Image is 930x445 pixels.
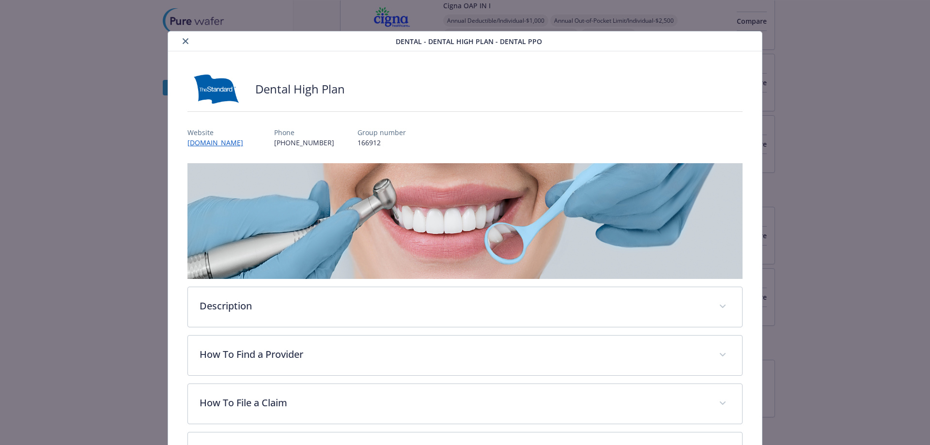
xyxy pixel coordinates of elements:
[180,35,191,47] button: close
[274,127,334,138] p: Phone
[357,127,406,138] p: Group number
[188,384,743,424] div: How To File a Claim
[187,75,246,104] img: Standard Insurance Company
[188,287,743,327] div: Description
[187,138,251,147] a: [DOMAIN_NAME]
[188,336,743,375] div: How To Find a Provider
[200,396,708,410] p: How To File a Claim
[200,299,708,313] p: Description
[396,36,542,46] span: Dental - Dental High Plan - Dental PPO
[187,163,743,279] img: banner
[255,81,345,97] h2: Dental High Plan
[274,138,334,148] p: [PHONE_NUMBER]
[357,138,406,148] p: 166912
[187,127,251,138] p: Website
[200,347,708,362] p: How To Find a Provider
